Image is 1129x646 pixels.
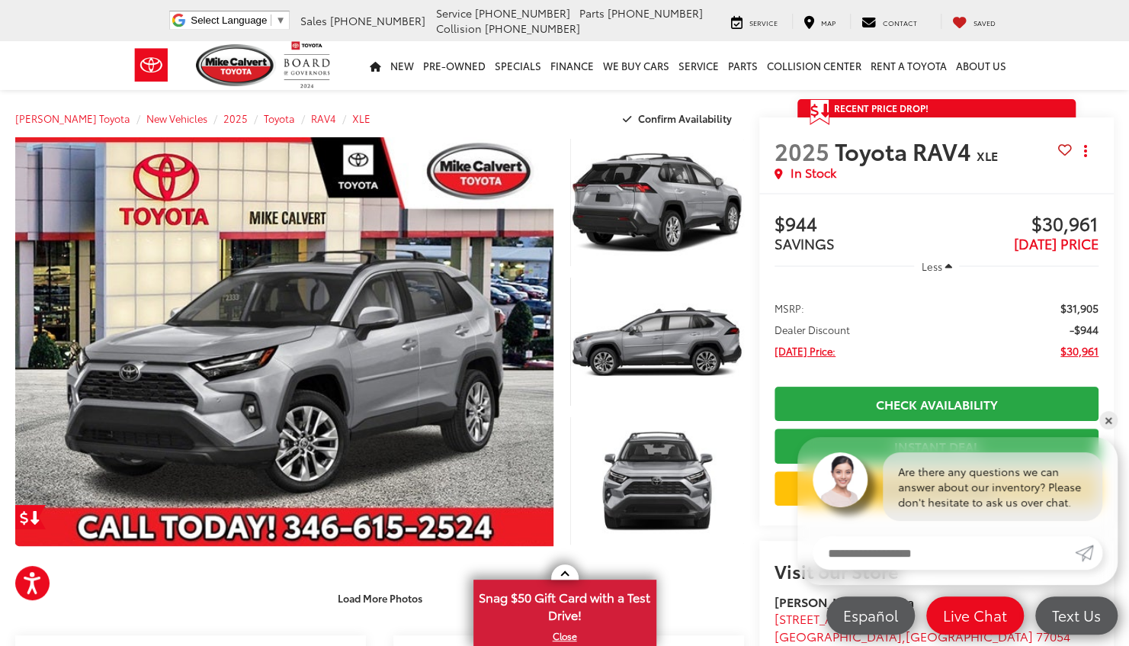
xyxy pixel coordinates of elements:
[791,164,836,182] span: In Stock
[1072,137,1099,164] button: Actions
[608,5,703,21] span: [PHONE_NUMBER]
[826,596,915,635] a: Español
[570,276,744,407] a: Expand Photo 2
[570,416,744,546] a: Expand Photo 3
[191,14,267,26] span: Select Language
[835,134,977,167] span: Toyota RAV4
[568,414,746,548] img: 2025 Toyota RAV4 XLE
[490,41,546,90] a: Specials
[386,41,419,90] a: New
[15,111,130,125] a: [PERSON_NAME] Toyota
[723,41,762,90] a: Parts
[775,471,1099,506] a: Value Your Trade
[883,452,1102,521] div: Are there any questions we can answer about our inventory? Please don't hesitate to ask us over c...
[638,111,732,125] span: Confirm Availability
[485,21,580,36] span: [PHONE_NUMBER]
[568,275,746,408] img: 2025 Toyota RAV4 XLE
[598,41,674,90] a: WE BUY CARS
[762,41,866,90] a: Collision Center
[419,41,490,90] a: Pre-Owned
[1036,627,1070,644] span: 77054
[883,18,917,27] span: Contact
[365,41,386,90] a: Home
[775,343,836,358] span: [DATE] Price:
[792,14,847,29] a: Map
[821,18,836,27] span: Map
[720,14,789,29] a: Service
[775,322,850,337] span: Dealer Discount
[123,40,180,90] img: Toyota
[922,259,942,273] span: Less
[223,111,248,125] a: 2025
[436,5,472,21] span: Service
[1044,606,1108,625] span: Text Us
[775,387,1099,421] a: Check Availability
[941,14,1007,29] a: My Saved Vehicles
[674,41,723,90] a: Service
[775,627,902,644] span: [GEOGRAPHIC_DATA]
[914,252,960,280] button: Less
[275,14,285,26] span: ▼
[866,41,951,90] a: Rent a Toyota
[196,44,277,86] img: Mike Calvert Toyota
[1060,343,1099,358] span: $30,961
[546,41,598,90] a: Finance
[15,137,553,546] a: Expand Photo 0
[749,18,778,27] span: Service
[146,111,207,125] a: New Vehicles
[570,137,744,268] a: Expand Photo 1
[475,581,655,628] span: Snag $50 Gift Card with a Test Drive!
[475,5,570,21] span: [PHONE_NUMBER]
[579,5,605,21] span: Parts
[264,111,295,125] a: Toyota
[775,609,1070,644] a: [STREET_ADDRESS] [GEOGRAPHIC_DATA],[GEOGRAPHIC_DATA] 77054
[1014,233,1099,253] span: [DATE] PRICE
[973,18,996,27] span: Saved
[300,13,327,28] span: Sales
[850,14,929,29] a: Contact
[775,134,829,167] span: 2025
[926,596,1024,635] a: Live Chat
[436,21,482,36] span: Collision
[775,609,884,627] span: [STREET_ADDRESS]
[327,585,433,612] button: Load More Photos
[330,13,425,28] span: [PHONE_NUMBER]
[935,606,1015,625] span: Live Chat
[937,214,1099,236] span: $30,961
[1060,301,1099,316] span: $31,905
[568,136,746,269] img: 2025 Toyota RAV4 XLE
[775,429,1099,463] a: Instant Deal
[977,146,998,164] span: XLE
[1035,596,1118,635] a: Text Us
[352,111,370,125] a: XLE
[813,536,1075,570] input: Enter your message
[15,505,46,529] a: Get Price Drop Alert
[813,452,868,507] img: Agent profile photo
[775,233,835,253] span: SAVINGS
[836,606,906,625] span: Español
[1083,145,1086,157] span: dropdown dots
[191,14,285,26] a: Select Language​
[775,214,936,236] span: $944
[775,301,804,316] span: MSRP:
[614,105,745,132] button: Confirm Availability
[834,101,929,114] span: Recent Price Drop!
[810,99,829,125] span: Get Price Drop Alert
[1070,322,1099,337] span: -$944
[775,593,914,610] strong: [PERSON_NAME] Toyota
[10,136,559,548] img: 2025 Toyota RAV4 XLE
[775,627,1070,644] span: ,
[775,561,1099,580] h2: Visit our Store
[311,111,336,125] a: RAV4
[906,627,1033,644] span: [GEOGRAPHIC_DATA]
[797,99,1076,117] a: Get Price Drop Alert Recent Price Drop!
[1075,536,1102,570] a: Submit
